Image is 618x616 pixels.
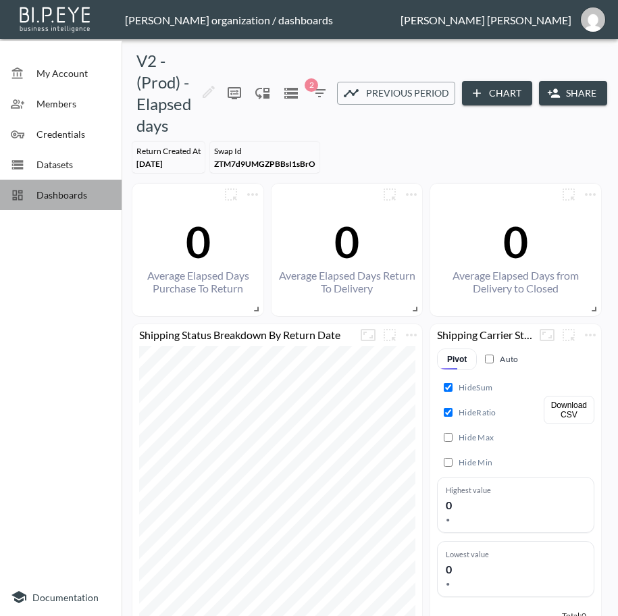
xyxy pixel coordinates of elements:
[252,82,274,104] div: Enable/disable chart dragging
[437,378,538,471] div: Visibility toggles
[36,188,111,202] span: Dashboards
[536,324,558,346] button: Fullscreen
[136,50,191,136] h5: V2 - (Prod) - Elapsed days
[482,353,518,365] label: Auto
[401,14,571,26] div: [PERSON_NAME] [PERSON_NAME]
[571,3,615,36] button: ana@swap-commerce.com
[305,78,318,92] span: 2
[430,328,536,341] div: Shipping Carrier Statuses
[544,396,594,424] button: Download CSV
[437,403,500,421] label: Hide Average card
[446,580,586,588] div: •
[401,324,422,346] button: more
[437,453,496,471] label: Hide Lowest value card
[139,215,257,267] div: 0
[580,184,601,205] span: Chart settings
[36,127,111,141] span: Credentials
[401,184,422,205] button: more
[309,82,330,104] button: 2
[379,324,401,346] button: more
[32,592,99,603] span: Documentation
[242,184,263,205] span: Chart settings
[379,184,401,205] button: more
[224,82,245,104] span: Display settings
[437,269,594,294] div: Average Elapsed Days from Delivery to Closed
[401,184,422,205] span: Chart settings
[446,486,586,494] div: Highest value
[485,355,494,363] input: Auto
[379,327,401,340] span: Attach chart to a group
[125,14,401,26] div: [PERSON_NAME] organization / dashboards
[437,378,496,396] label: Hide Total card
[132,328,357,341] div: Shipping Status Breakdown By Return Date
[446,563,452,575] div: 0
[220,184,242,205] button: more
[139,269,257,294] div: Average Elapsed Days Purchase To Return
[444,458,453,467] input: Hide Min
[36,97,111,111] span: Members
[444,433,453,442] input: Hide Max
[558,186,580,199] span: Attach chart to a group
[224,82,245,104] button: more
[462,81,532,106] button: Chart
[36,66,111,80] span: My Account
[280,82,302,104] button: Datasets
[446,550,586,559] div: Lowest value
[558,324,580,346] button: more
[11,589,111,605] a: Documentation
[437,215,594,267] div: 0
[214,159,315,169] span: ZTM7d9UMGZPBBsI1sBrO
[444,383,453,392] input: HideSum
[580,184,601,205] button: more
[539,81,607,106] button: Share
[357,324,379,346] button: Fullscreen
[446,498,452,511] div: 0
[337,82,455,105] button: Previous period
[242,184,263,205] button: more
[136,146,201,156] div: Return Created At
[36,157,111,172] span: Datasets
[201,84,217,100] svg: Edit
[136,159,163,169] span: [DATE]
[558,184,580,205] button: more
[220,186,242,199] span: Attach chart to a group
[437,428,498,446] label: Hide Highest value card
[438,349,476,369] button: Pivot
[17,3,95,34] img: bipeye-logo
[444,408,453,417] input: HideRatio
[581,7,605,32] img: 7151a5340a926b4f92da4ffde41f27b4
[446,515,586,524] div: •
[379,186,401,199] span: Attach chart to a group
[278,215,415,267] div: 0
[366,85,449,102] span: Previous period
[558,327,580,340] span: Attach chart to a group
[214,146,315,156] div: Swap Id
[401,324,422,346] span: Chart settings
[580,324,601,346] button: more
[278,269,415,294] div: Average Elapsed Days Return To Delivery
[580,324,601,346] span: Chart settings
